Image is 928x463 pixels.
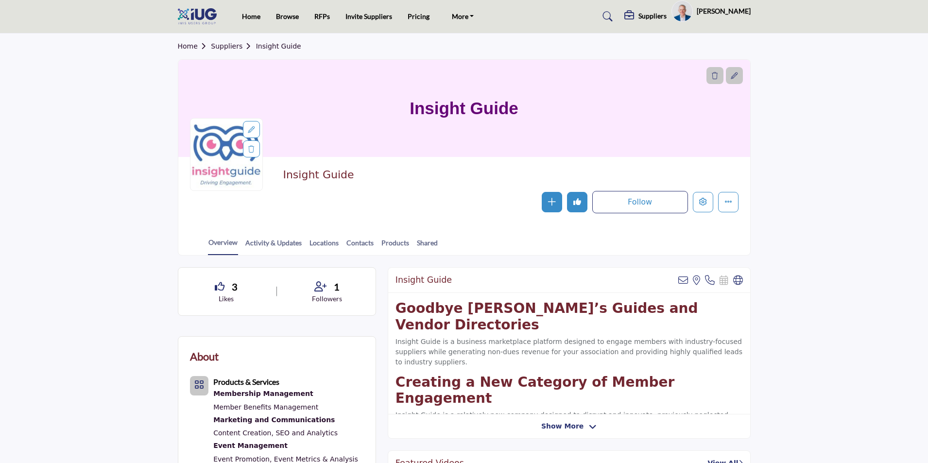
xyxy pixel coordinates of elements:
h1: Insight Guide [410,60,518,157]
a: RFPs [314,12,330,20]
button: Undo like [567,192,587,212]
a: Suppliers [211,42,256,50]
a: Pricing [408,12,430,20]
a: Invite Suppliers [345,12,392,20]
a: Activity & Updates [245,238,302,255]
button: Follow [592,191,688,213]
a: Shared [416,238,438,255]
a: Browse [276,12,299,20]
div: Expert providers dedicated to organizing, planning, and executing unforgettable professional even... [213,440,364,452]
a: Event Management [213,440,364,452]
a: Products [381,238,410,255]
p: Likes [190,294,263,304]
a: SEO and Analytics [275,429,338,437]
div: Aspect Ratio:6:1,Size:1200x200px [726,67,743,84]
p: Insight Guide is a business marketplace platform designed to engage members with industry-focused... [395,337,743,367]
a: Marketing and Communications [213,414,364,427]
div: Aspect Ratio:1:1,Size:400x400px [243,121,260,138]
h2: Insight Guide [395,275,452,285]
span: Show More [541,421,584,431]
span: 3 [232,279,238,294]
a: Overview [208,237,238,255]
p: Insight Guide is a relatively new company designed to disrupt and innovate, previously neglected ... [395,410,743,451]
p: Followers [291,294,364,304]
span: 1 [334,279,340,294]
a: Home [178,42,211,50]
a: Home [242,12,260,20]
div: Comprehensive solutions for member engagement, retention, and growth to build a thriving and conn... [213,388,364,400]
h2: About [190,348,219,364]
div: Specialists in crafting effective marketing campaigns and communication strategies to elevate you... [213,414,364,427]
a: Locations [309,238,339,255]
div: Suppliers [624,11,667,22]
a: More [445,10,481,23]
a: Contacts [346,238,374,255]
a: Membership Management [213,388,364,400]
a: Insight Guide [256,42,301,50]
a: Event Metrics & Analysis [274,455,358,463]
strong: Goodbye [PERSON_NAME]’s Guides and Vendor Directories [395,300,698,333]
b: Products & Services [213,377,279,386]
h5: [PERSON_NAME] [697,6,751,16]
a: Event Promotion, [213,455,272,463]
img: site Logo [178,8,222,24]
button: Show hide supplier dropdown [671,0,693,22]
button: Edit company [693,192,713,212]
strong: Creating a New Category of Member Engagement [395,374,675,407]
a: Member Benefits Management [213,403,318,411]
a: Content Creation, [213,429,274,437]
a: Products & Services [213,378,279,386]
button: Category Icon [190,376,209,395]
a: Search [593,9,619,24]
button: More details [718,192,739,212]
h5: Suppliers [638,12,667,20]
h2: Insight Guide [283,169,550,181]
